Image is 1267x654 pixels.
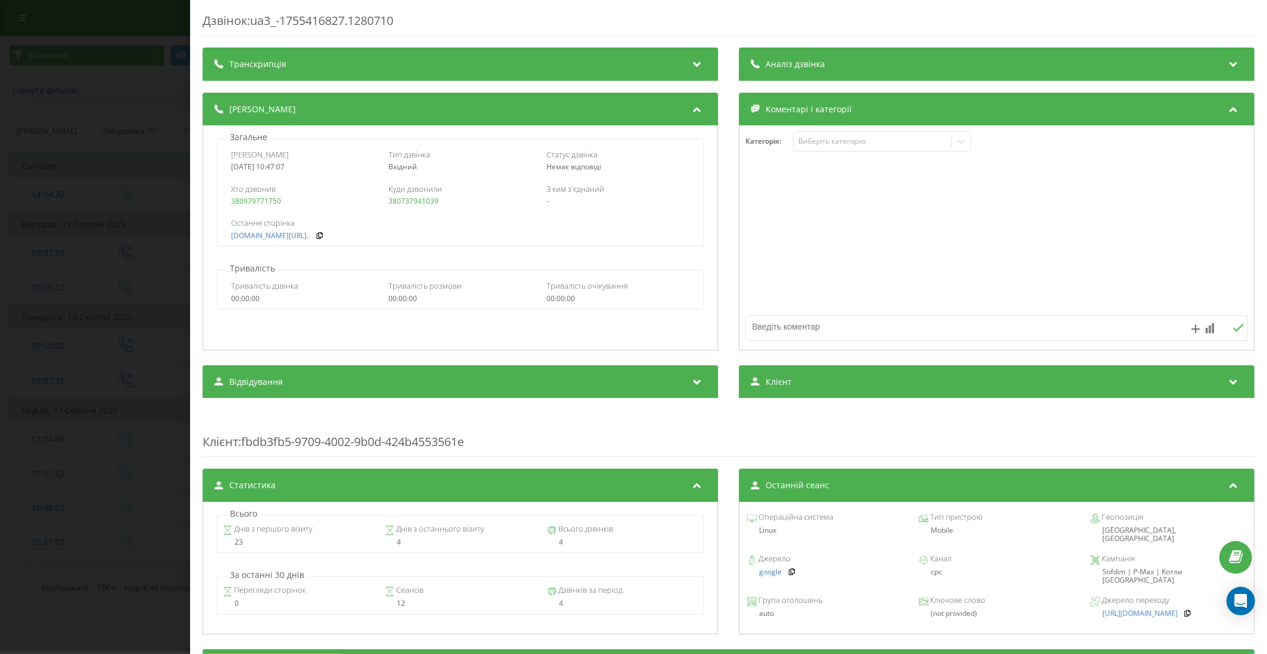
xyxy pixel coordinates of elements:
[227,569,307,581] p: За останні 30 днів
[747,609,903,618] div: auto
[759,568,782,576] a: google
[1100,511,1143,523] span: Геопозиція
[546,149,598,160] span: Статус дзвінка
[557,585,623,596] span: Дзвінків за період
[1227,587,1255,615] div: Open Intercom Messenger
[1091,526,1246,544] div: [GEOGRAPHIC_DATA], [GEOGRAPHIC_DATA]
[229,103,296,115] span: [PERSON_NAME]
[928,511,982,523] span: Тип пристрою
[231,163,374,171] div: [DATE] 10:47:07
[385,599,536,608] div: 12
[1100,553,1135,565] span: Кампанія
[547,599,698,608] div: 4
[757,595,823,606] span: Група оголошень
[919,526,1075,535] div: Mobile
[232,523,312,535] span: Днів з першого візиту
[223,538,374,546] div: 23
[229,58,286,70] span: Транскрипція
[1102,609,1178,618] a: [URL][DOMAIN_NAME]
[227,131,270,143] p: Загальне
[229,479,276,491] span: Статистика
[1100,595,1170,606] span: Джерело переходу
[546,280,628,291] span: Тривалість очікування
[385,538,536,546] div: 4
[928,553,952,565] span: Канал
[231,232,310,240] a: [DOMAIN_NAME][URL]..
[203,434,238,450] span: Клієнт
[231,149,289,160] span: [PERSON_NAME]
[388,184,442,194] span: Куди дзвонили
[757,553,791,565] span: Джерело
[388,196,438,206] a: 380737941039
[231,196,281,206] a: 380979771750
[203,410,1255,457] div: : fbdb3fb5-9709-4002-9b0d-424b4553561e
[388,162,417,172] span: Вхідний
[231,280,298,291] span: Тривалість дзвінка
[1102,567,1183,585] span: Sofdim | P-Max | Котли [GEOGRAPHIC_DATA]
[745,137,793,146] h4: Категорія :
[203,12,1255,36] div: Дзвінок : ua3_-1755416827.1280710
[766,376,792,388] span: Клієнт
[557,523,613,535] span: Всього дзвінків
[227,263,278,274] p: Тривалість
[394,585,424,596] span: Сеансів
[766,479,829,491] span: Останній сеанс
[388,280,462,291] span: Тривалість розмови
[546,162,601,172] span: Немає відповіді
[388,149,430,160] span: Тип дзвінка
[546,184,604,194] span: З ким з'єднаний
[928,595,985,606] span: Ключове слово
[546,295,690,303] div: 00:00:00
[766,58,825,70] span: Аналіз дзвінка
[747,526,903,535] div: Linux
[919,568,1075,576] div: cpc
[232,585,306,596] span: Перегляди сторінок
[757,511,833,523] span: Операційна система
[766,103,852,115] span: Коментарі і категорії
[231,217,295,228] span: Остання сторінка
[223,599,374,608] div: 0
[231,295,374,303] div: 00:00:00
[547,538,698,546] div: 4
[388,295,532,303] div: 00:00:00
[919,609,1075,618] div: (not provided)
[394,523,484,535] span: Днів з останнього візиту
[229,376,283,388] span: Відвідування
[231,184,276,194] span: Хто дзвонив
[798,137,947,146] div: Виберіть категорію
[227,508,260,520] p: Всього
[546,197,690,206] div: -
